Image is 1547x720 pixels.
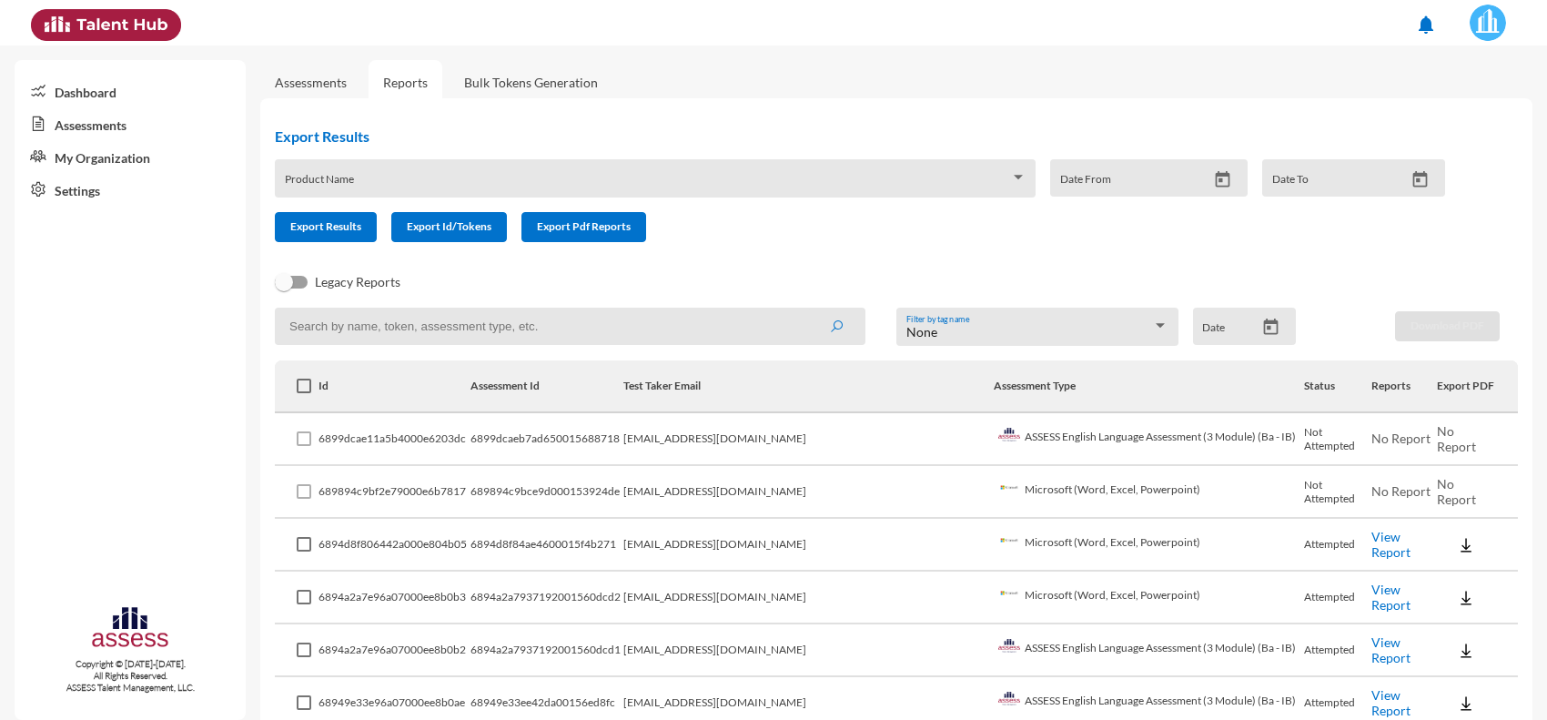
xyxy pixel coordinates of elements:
[275,308,865,345] input: Search by name, token, assessment type, etc.
[1410,319,1484,332] span: Download PDF
[1404,170,1436,189] button: Open calendar
[407,219,491,233] span: Export Id/Tokens
[369,60,442,105] a: Reports
[470,519,623,572] td: 6894d8f84ae4600015f4b271
[318,466,470,519] td: 689894c9bf2e79000e6b7817
[470,572,623,624] td: 6894a2a7937192001560dcd2
[391,212,507,242] button: Export Id/Tokens
[470,466,623,519] td: 689894c9bce9d000153924de
[318,519,470,572] td: 6894d8f806442a000e804b05
[470,413,623,466] td: 6899dcaeb7ad650015688718
[623,572,994,624] td: [EMAIL_ADDRESS][DOMAIN_NAME]
[623,519,994,572] td: [EMAIL_ADDRESS][DOMAIN_NAME]
[623,413,994,466] td: [EMAIL_ADDRESS][DOMAIN_NAME]
[906,324,937,340] span: None
[275,212,377,242] button: Export Results
[1371,582,1410,613] a: View Report
[994,519,1305,572] td: Microsoft (Word, Excel, Powerpoint)
[537,219,631,233] span: Export Pdf Reports
[290,219,361,233] span: Export Results
[994,466,1305,519] td: Microsoft (Word, Excel, Powerpoint)
[1304,624,1370,677] td: Attempted
[450,60,612,105] a: Bulk Tokens Generation
[1371,483,1431,499] span: No Report
[15,75,246,107] a: Dashboard
[1255,318,1287,337] button: Open calendar
[1304,360,1370,413] th: Status
[1371,529,1410,560] a: View Report
[275,75,347,90] a: Assessments
[1207,170,1239,189] button: Open calendar
[90,604,171,654] img: assesscompany-logo.png
[1437,476,1476,507] span: No Report
[994,360,1305,413] th: Assessment Type
[1395,311,1500,341] button: Download PDF
[1304,572,1370,624] td: Attempted
[15,658,246,694] p: Copyright © [DATE]-[DATE]. All Rights Reserved. ASSESS Talent Management, LLC.
[1304,519,1370,572] td: Attempted
[623,624,994,677] td: [EMAIL_ADDRESS][DOMAIN_NAME]
[318,572,470,624] td: 6894a2a7e96a07000ee8b0b3
[15,107,246,140] a: Assessments
[275,127,1460,145] h2: Export Results
[315,271,400,293] span: Legacy Reports
[994,624,1305,677] td: ASSESS English Language Assessment (3 Module) (Ba - IB)
[15,140,246,173] a: My Organization
[470,624,623,677] td: 6894a2a7937192001560dcd1
[623,466,994,519] td: [EMAIL_ADDRESS][DOMAIN_NAME]
[994,572,1305,624] td: Microsoft (Word, Excel, Powerpoint)
[1304,466,1370,519] td: Not Attempted
[1415,14,1437,35] mat-icon: notifications
[1371,634,1410,665] a: View Report
[1437,360,1518,413] th: Export PDF
[15,173,246,206] a: Settings
[1371,687,1410,718] a: View Report
[994,413,1305,466] td: ASSESS English Language Assessment (3 Module) (Ba - IB)
[318,413,470,466] td: 6899dcae11a5b4000e6203dc
[1371,431,1431,446] span: No Report
[623,360,994,413] th: Test Taker Email
[521,212,646,242] button: Export Pdf Reports
[470,360,623,413] th: Assessment Id
[1437,423,1476,454] span: No Report
[318,360,470,413] th: Id
[318,624,470,677] td: 6894a2a7e96a07000ee8b0b2
[1371,360,1437,413] th: Reports
[1304,413,1370,466] td: Not Attempted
